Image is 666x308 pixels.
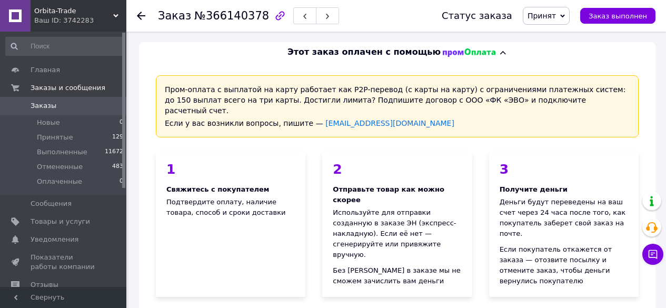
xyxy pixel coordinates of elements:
span: Уведомления [31,235,78,244]
span: Товары и услуги [31,217,90,226]
span: Orbita-Trade [34,6,113,16]
span: Отмененные [37,162,83,172]
span: Сообщения [31,199,72,208]
div: Если покупатель откажется от заказа — отозвите посылку и отмените заказ, чтобы деньги вернулись п... [500,244,628,286]
div: 2 [333,163,461,176]
span: Новые [37,118,60,127]
div: Деньги будут переведены на ваш счет через 24 часа после того, как покупатель заберет свой заказ н... [500,197,628,239]
div: Ваш ID: 3742283 [34,16,126,25]
span: Показатели работы компании [31,253,97,272]
input: Поиск [5,37,124,56]
span: Свяжитесь с покупателем [166,185,269,193]
span: Оплаченные [37,177,82,186]
span: Заказ [158,9,191,22]
span: 483 [112,162,123,172]
span: 129 [112,133,123,142]
a: [EMAIL_ADDRESS][DOMAIN_NAME] [325,119,454,127]
span: 11672 [105,147,123,157]
span: Главная [31,65,60,75]
span: Заказы и сообщения [31,83,105,93]
span: 0 [120,118,123,127]
span: Принят [528,12,556,20]
div: Вернуться назад [137,11,145,21]
div: 3 [500,163,628,176]
span: Получите деньги [500,185,568,193]
span: Заказы [31,101,56,111]
div: Подтвердите оплату, наличие товара, способ и сроки доставки [156,152,305,297]
span: Отправьте товар как можно скорее [333,185,444,204]
span: Выполненные [37,147,87,157]
span: Этот заказ оплачен с помощью [287,46,441,58]
span: Заказ выполнен [589,12,647,20]
div: 1 [166,163,295,176]
span: Отзывы [31,280,58,290]
div: Пром-оплата с выплатой на карту работает как P2P-перевод (с карты на карту) с ограничениями плате... [156,75,639,137]
div: Без [PERSON_NAME] в заказе мы не сможем зачислить вам деньги [333,265,461,286]
span: №366140378 [194,9,269,22]
button: Чат с покупателем [642,244,663,265]
span: Принятые [37,133,73,142]
div: Используйте для отправки созданную в заказе ЭН (экспресс-накладную). Если её нет — сгенерируйте и... [333,207,461,260]
div: Статус заказа [442,11,512,21]
button: Заказ выполнен [580,8,655,24]
span: 0 [120,177,123,186]
div: Если у вас возникли вопросы, пишите — [165,118,630,128]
